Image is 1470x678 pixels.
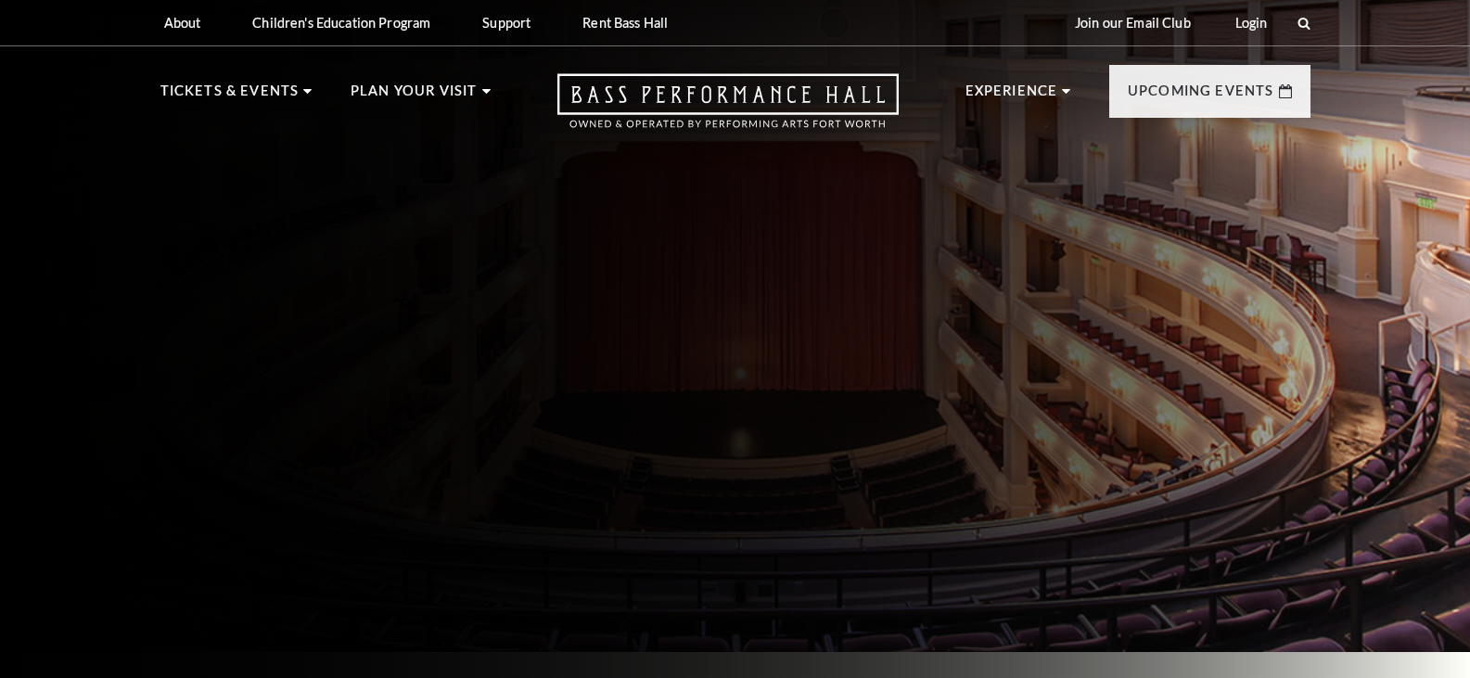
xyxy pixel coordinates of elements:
[582,15,668,31] p: Rent Bass Hall
[164,15,201,31] p: About
[482,15,530,31] p: Support
[351,80,478,113] p: Plan Your Visit
[965,80,1058,113] p: Experience
[1128,80,1274,113] p: Upcoming Events
[252,15,430,31] p: Children's Education Program
[160,80,300,113] p: Tickets & Events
